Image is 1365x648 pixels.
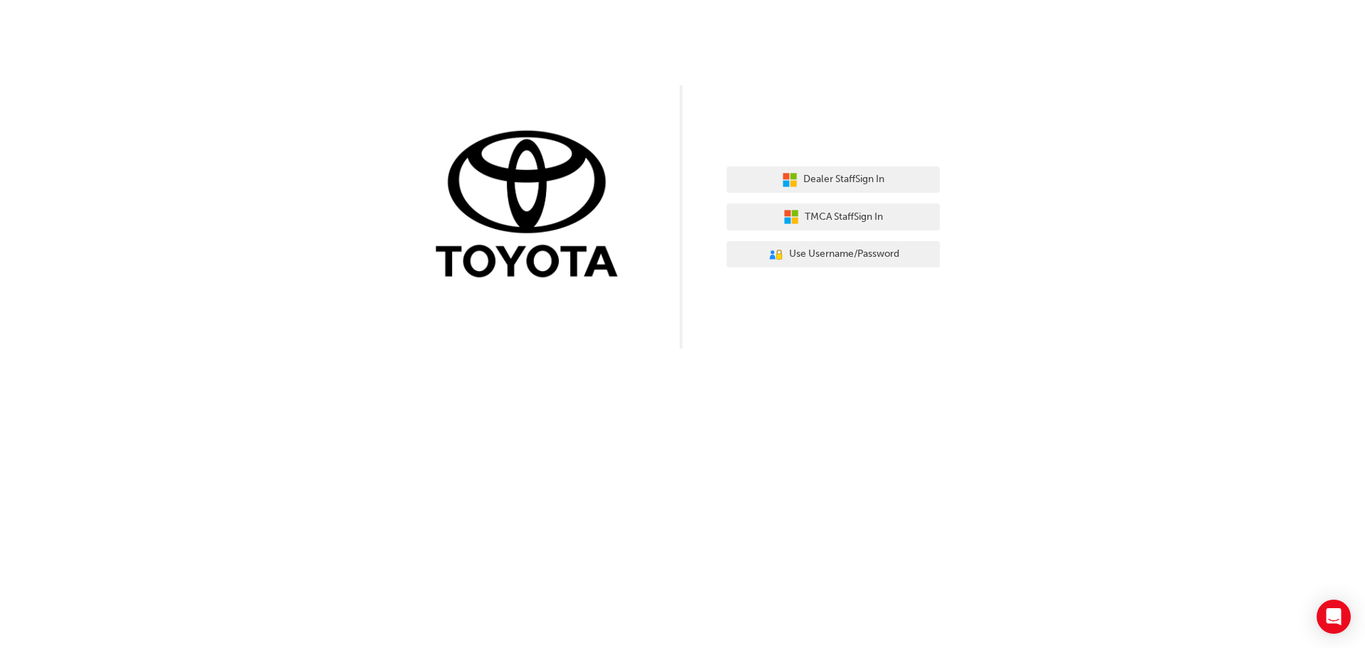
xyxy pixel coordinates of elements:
span: Dealer Staff Sign In [803,171,884,188]
button: Dealer StaffSign In [727,166,940,193]
div: Open Intercom Messenger [1317,600,1351,634]
span: Use Username/Password [789,246,899,262]
span: TMCA Staff Sign In [805,209,883,225]
button: TMCA StaffSign In [727,203,940,230]
img: Trak [425,127,638,285]
button: Use Username/Password [727,241,940,268]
